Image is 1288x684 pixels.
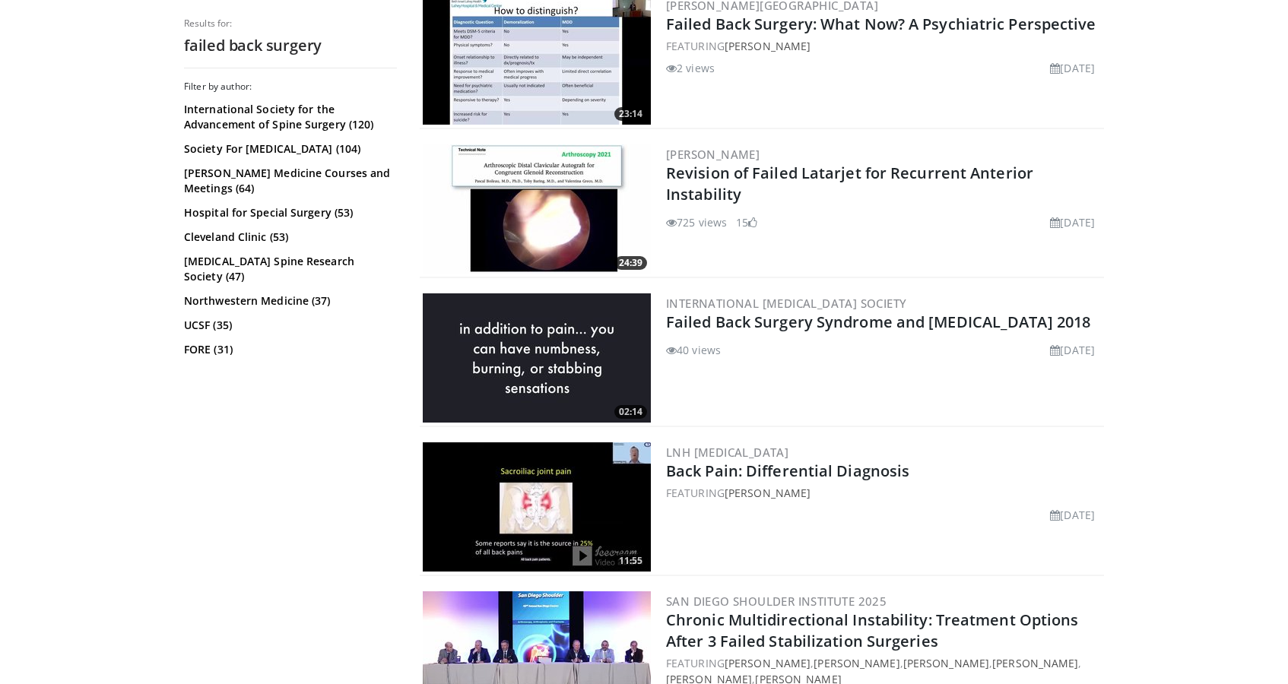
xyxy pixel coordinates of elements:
a: Northwestern Medicine (37) [184,293,393,309]
a: [PERSON_NAME] [814,656,899,670]
a: International Society for the Advancement of Spine Surgery (120) [184,102,393,132]
a: UCSF (35) [184,318,393,333]
li: 2 views [666,60,715,76]
div: FEATURING [666,38,1101,54]
span: 24:39 [614,256,647,270]
a: LNH [MEDICAL_DATA] [666,445,788,460]
li: 15 [736,214,757,230]
a: Failed Back Surgery Syndrome and [MEDICAL_DATA] 2018 [666,312,1090,332]
span: 02:14 [614,405,647,419]
a: International [MEDICAL_DATA] Society [666,296,906,311]
a: FORE (31) [184,342,393,357]
a: Chronic Multidirectional Instability: Treatment Options After 3 Failed Stabilization Surgeries [666,610,1079,651]
li: 40 views [666,342,721,358]
a: [PERSON_NAME] [725,486,811,500]
li: [DATE] [1050,60,1095,76]
p: Results for: [184,17,397,30]
a: [PERSON_NAME] [666,147,760,162]
li: [DATE] [1050,507,1095,523]
div: FEATURING [666,485,1101,501]
a: Hospital for Special Surgery (53) [184,205,393,220]
a: [PERSON_NAME] [725,656,811,670]
a: 11:55 [423,442,651,572]
h2: failed back surgery [184,36,397,55]
img: fe1da2ac-d6e6-4102-9af2-ada21d2bbff8.300x170_q85_crop-smart_upscale.jpg [423,144,651,274]
img: 968b2bd1-9cce-4764-bb8e-f64aaab2a69c.300x170_q85_crop-smart_upscale.jpg [423,293,651,423]
span: 11:55 [614,554,647,568]
a: [PERSON_NAME] [903,656,989,670]
a: [PERSON_NAME] [992,656,1078,670]
a: [MEDICAL_DATA] Spine Research Society (47) [184,254,393,284]
img: c67517b7-0f7c-4138-9976-03e06269a7bb.300x170_q85_crop-smart_upscale.jpg [423,442,651,572]
span: 23:14 [614,107,647,121]
a: Back Pain: Differential Diagnosis [666,461,909,481]
h3: Filter by author: [184,81,397,93]
a: 24:39 [423,144,651,274]
li: [DATE] [1050,214,1095,230]
a: Society For [MEDICAL_DATA] (104) [184,141,393,157]
a: Failed Back Surgery: What Now? A Psychiatric Perspective [666,14,1096,34]
a: [PERSON_NAME] [725,39,811,53]
a: [PERSON_NAME] Medicine Courses and Meetings (64) [184,166,393,196]
a: Revision of Failed Latarjet for Recurrent Anterior Instability [666,163,1033,204]
a: San Diego Shoulder Institute 2025 [666,594,887,609]
li: 725 views [666,214,727,230]
a: Cleveland Clinic (53) [184,230,393,245]
a: 02:14 [423,293,651,423]
li: [DATE] [1050,342,1095,358]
